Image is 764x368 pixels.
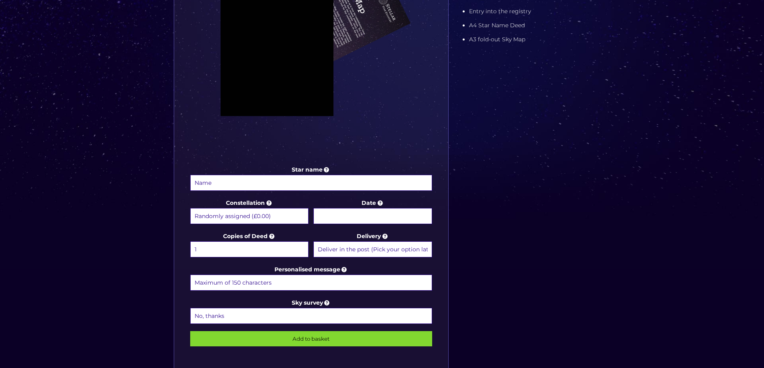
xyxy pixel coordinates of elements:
[469,20,590,30] li: A4 Star Name Deed
[190,265,432,292] label: Personalised message
[190,241,309,257] select: Copies of Deed
[292,299,331,306] a: Sky survey
[469,34,590,44] li: A3 fold-out Sky Map
[190,231,309,259] label: Copies of Deed
[190,165,432,192] label: Star name
[190,275,432,291] input: Personalised message
[313,231,432,259] label: Delivery
[469,6,590,16] li: Entry into the registry
[313,208,432,224] input: Date
[190,331,432,346] input: Add to basket
[313,198,432,225] label: Date
[190,208,309,224] select: Constellation
[190,175,432,191] input: Star name
[190,308,432,324] select: Sky survey
[313,241,432,257] select: Delivery
[190,198,309,225] label: Constellation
